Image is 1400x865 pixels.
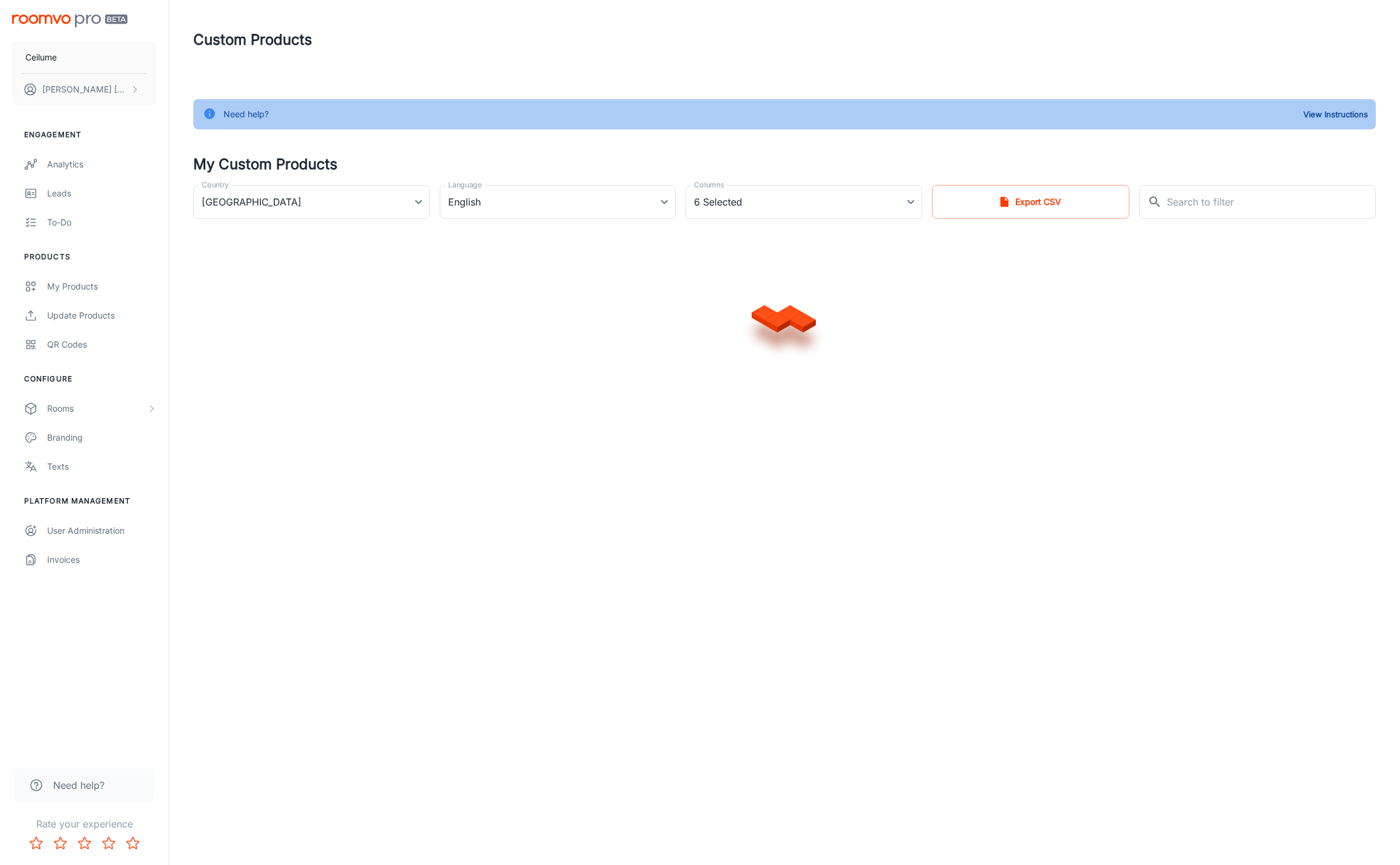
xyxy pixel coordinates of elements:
h1: Custom Products [193,29,312,51]
button: View Instructions [1300,105,1371,123]
label: Columns [694,180,724,190]
div: English [440,185,676,219]
h4: My Custom Products [193,154,1376,175]
div: My Products [47,280,156,293]
label: Country [202,180,229,190]
div: Update Products [47,309,156,322]
img: Roomvo PRO Beta [12,15,127,27]
div: QR Codes [47,338,156,351]
div: 6 Selected [686,185,922,219]
div: Need help? [223,103,269,126]
button: Ceilume [12,42,156,73]
label: Language [448,180,482,190]
div: Analytics [47,158,156,171]
div: To-do [47,216,156,229]
div: [GEOGRAPHIC_DATA] [193,185,430,219]
input: Search to filter [1167,185,1376,219]
div: Rooms [47,402,147,415]
p: Ceilume [25,51,57,64]
div: Leads [47,187,156,200]
button: Export CSV [932,185,1130,219]
div: Branding [47,431,156,444]
p: [PERSON_NAME] [PERSON_NAME] [42,83,127,96]
div: Texts [47,460,156,473]
button: [PERSON_NAME] [PERSON_NAME] [12,74,156,105]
